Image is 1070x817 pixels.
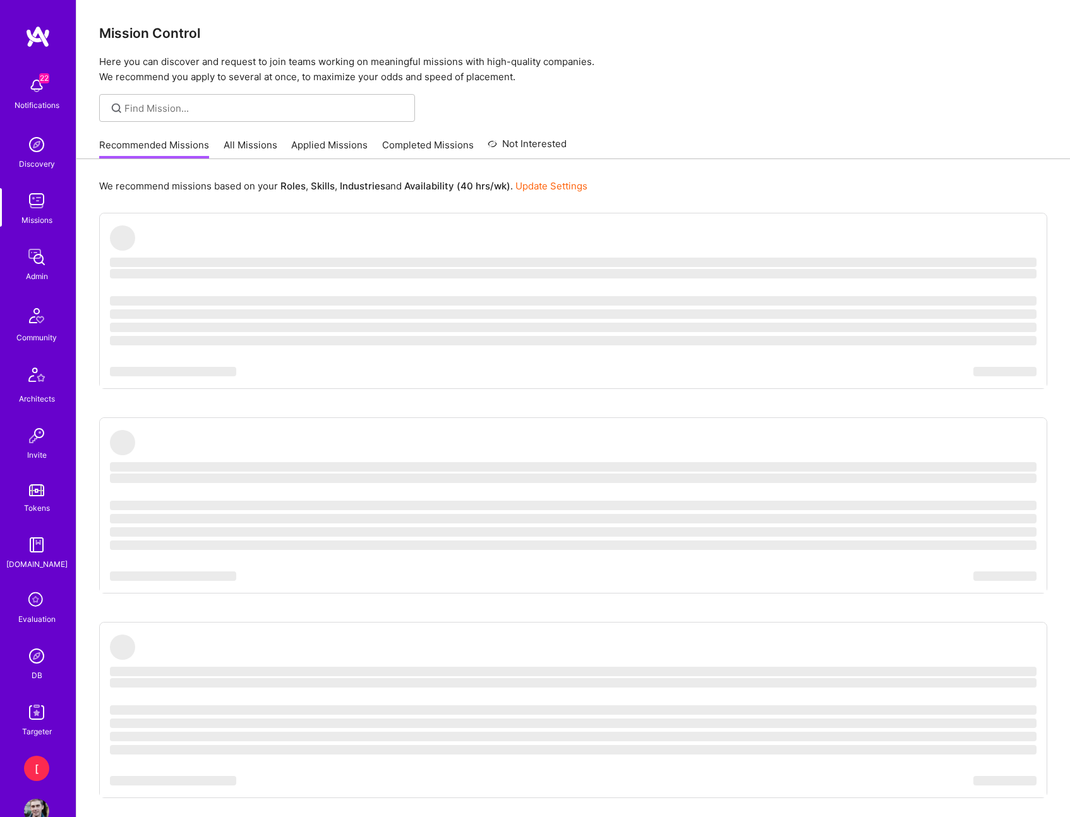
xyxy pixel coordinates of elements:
[515,180,587,192] a: Update Settings
[21,362,52,392] img: Architects
[22,725,52,738] div: Targeter
[99,179,587,193] p: We recommend missions based on your , , and .
[24,501,50,515] div: Tokens
[25,25,51,48] img: logo
[404,180,510,192] b: Availability (40 hrs/wk)
[24,700,49,725] img: Skill Targeter
[24,643,49,669] img: Admin Search
[224,138,277,159] a: All Missions
[21,756,52,781] a: [
[109,101,124,116] i: icon SearchGrey
[291,138,368,159] a: Applied Missions
[24,73,49,98] img: bell
[24,244,49,270] img: admin teamwork
[19,157,55,170] div: Discovery
[19,392,55,405] div: Architects
[99,54,1047,85] p: Here you can discover and request to join teams working on meaningful missions with high-quality ...
[280,180,306,192] b: Roles
[39,73,49,83] span: 22
[26,270,48,283] div: Admin
[124,102,406,115] input: Find Mission...
[340,180,385,192] b: Industries
[18,612,56,626] div: Evaluation
[24,132,49,157] img: discovery
[27,448,47,462] div: Invite
[99,25,1047,41] h3: Mission Control
[488,136,567,159] a: Not Interested
[311,180,335,192] b: Skills
[21,301,52,331] img: Community
[24,756,49,781] div: [
[32,669,42,682] div: DB
[99,138,209,159] a: Recommended Missions
[24,423,49,448] img: Invite
[382,138,474,159] a: Completed Missions
[29,484,44,496] img: tokens
[15,98,59,112] div: Notifications
[16,331,57,344] div: Community
[25,588,49,612] i: icon SelectionTeam
[6,558,68,571] div: [DOMAIN_NAME]
[21,213,52,227] div: Missions
[24,188,49,213] img: teamwork
[24,532,49,558] img: guide book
